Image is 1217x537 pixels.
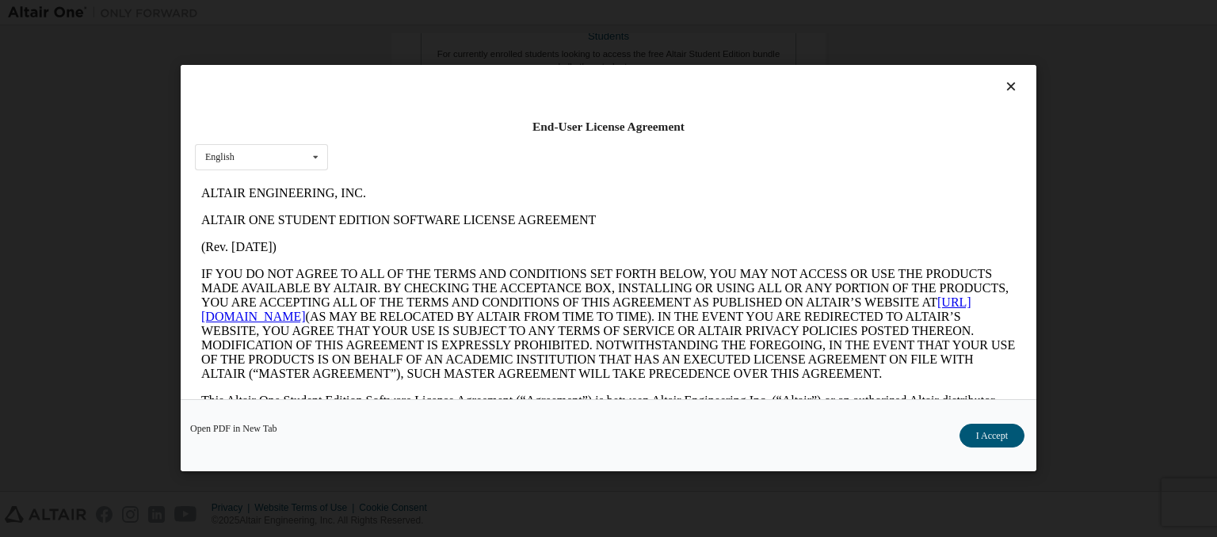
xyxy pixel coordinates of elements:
[190,425,277,434] a: Open PDF in New Tab
[6,6,821,21] p: ALTAIR ENGINEERING, INC.
[959,425,1024,448] button: I Accept
[6,60,821,74] p: (Rev. [DATE])
[6,116,776,143] a: [URL][DOMAIN_NAME]
[6,33,821,48] p: ALTAIR ONE STUDENT EDITION SOFTWARE LICENSE AGREEMENT
[195,119,1022,135] div: End-User License Agreement
[6,214,821,285] p: This Altair One Student Edition Software License Agreement (“Agreement”) is between Altair Engine...
[6,87,821,201] p: IF YOU DO NOT AGREE TO ALL OF THE TERMS AND CONDITIONS SET FORTH BELOW, YOU MAY NOT ACCESS OR USE...
[205,153,235,162] div: English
